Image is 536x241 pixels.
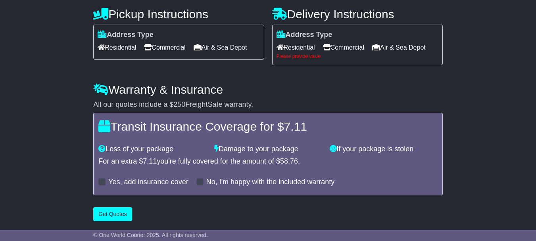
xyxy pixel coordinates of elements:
[206,178,335,187] label: No, I'm happy with the included warranty
[93,207,132,221] button: Get Quotes
[98,41,136,54] span: Residential
[194,41,247,54] span: Air & Sea Depot
[143,157,157,165] span: 7.11
[173,100,185,108] span: 250
[323,41,364,54] span: Commercial
[98,31,154,39] label: Address Type
[98,157,438,166] div: For an extra $ you're fully covered for the amount of $ .
[93,232,208,238] span: © One World Courier 2025. All rights reserved.
[98,120,438,133] h4: Transit Insurance Coverage for $
[272,8,443,21] h4: Delivery Instructions
[277,31,332,39] label: Address Type
[277,54,438,59] div: Please provide value
[210,145,326,154] div: Damage to your package
[144,41,185,54] span: Commercial
[93,8,264,21] h4: Pickup Instructions
[284,120,307,133] span: 7.11
[93,83,443,96] h4: Warranty & Insurance
[277,41,315,54] span: Residential
[326,145,442,154] div: If your package is stolen
[280,157,298,165] span: 58.76
[372,41,426,54] span: Air & Sea Depot
[93,100,443,109] div: All our quotes include a $ FreightSafe warranty.
[108,178,188,187] label: Yes, add insurance cover
[94,145,210,154] div: Loss of your package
